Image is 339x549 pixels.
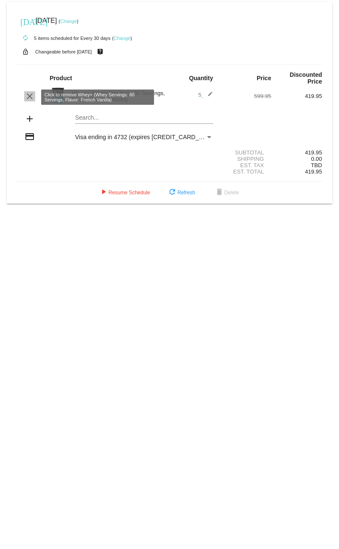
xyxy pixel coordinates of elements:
mat-icon: [DATE] [20,16,31,26]
span: 5 [198,92,213,98]
div: 419.95 [271,149,322,156]
a: Change [114,36,130,41]
mat-icon: add [25,114,35,124]
a: Change [60,19,77,24]
span: 419.95 [305,168,322,175]
div: Shipping [220,156,271,162]
span: Visa ending in 4732 (expires [CREDIT_CARD_DATA]) [75,134,217,140]
small: ( ) [112,36,132,41]
mat-icon: edit [203,91,213,101]
mat-icon: credit_card [25,132,35,142]
mat-select: Payment Method [75,134,213,140]
div: Subtotal [220,149,271,156]
mat-icon: clear [25,91,35,101]
button: Delete [207,185,246,200]
small: ( ) [59,19,78,24]
img: Image-1-Carousel-Whey-5lb-Vanilla-no-badge-Transp.png [50,87,67,104]
small: 5 items scheduled for Every 30 days [17,36,110,41]
div: Whey+ (Whey Servings: 60 Servings, Flavor: French Vanilla) [68,90,170,103]
input: Search... [75,115,213,121]
strong: Product [50,75,72,81]
mat-icon: play_arrow [98,188,109,198]
div: 419.95 [271,93,322,99]
span: Refresh [167,190,195,196]
strong: Price [257,75,271,81]
button: Refresh [160,185,202,200]
strong: Quantity [189,75,213,81]
mat-icon: autorenew [20,33,31,43]
mat-icon: refresh [167,188,177,198]
strong: Discounted Price [290,71,322,85]
span: Delete [214,190,239,196]
div: Est. Total [220,168,271,175]
mat-icon: delete [214,188,224,198]
div: 599.95 [220,93,271,99]
span: TBD [311,162,322,168]
small: Changeable before [DATE] [35,49,92,54]
span: Resume Schedule [98,190,150,196]
button: Resume Schedule [92,185,157,200]
mat-icon: live_help [95,46,105,57]
mat-icon: lock_open [20,46,31,57]
span: 0.00 [311,156,322,162]
div: Est. Tax [220,162,271,168]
